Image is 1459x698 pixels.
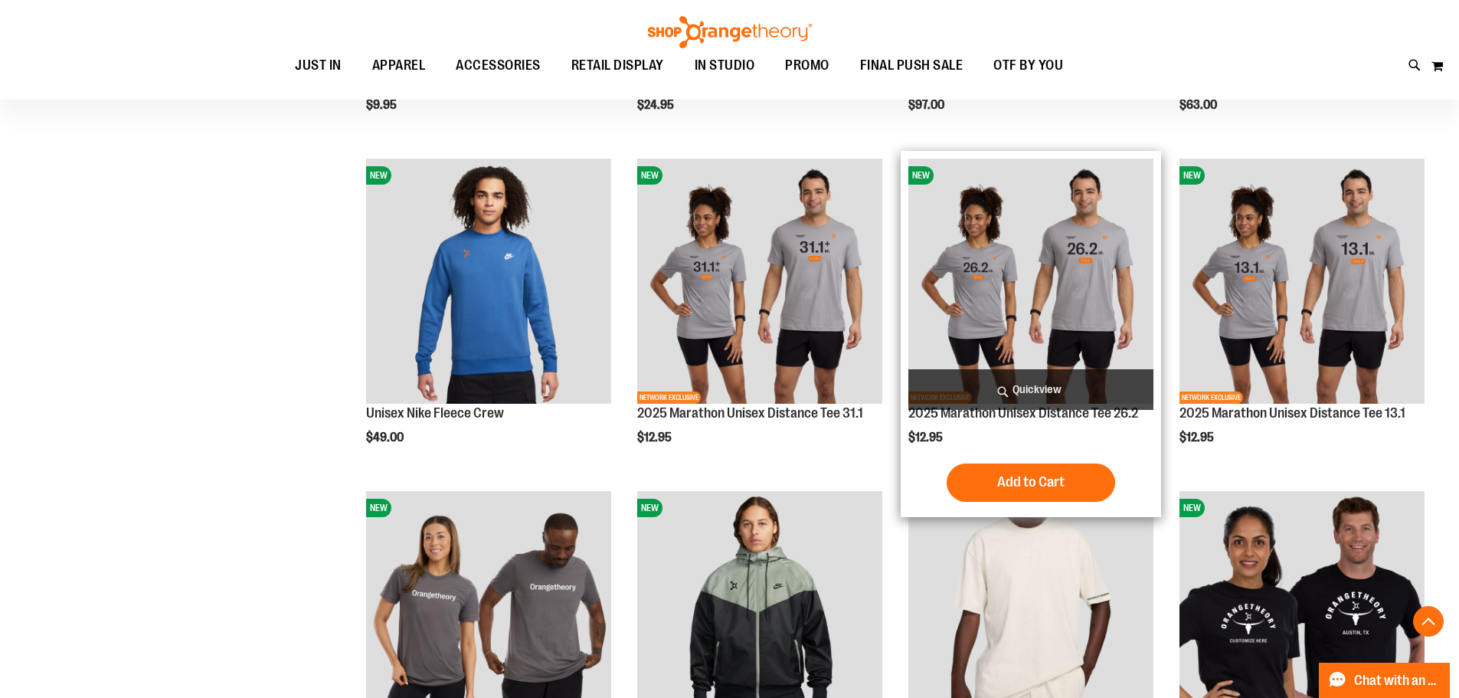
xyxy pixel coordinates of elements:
span: NETWORK EXCLUSIVE [637,392,701,404]
span: NEW [366,166,391,185]
img: 2025 Marathon Unisex Distance Tee 31.1 [637,159,882,404]
img: Unisex Nike Fleece Crew [366,159,611,404]
div: product [901,151,1161,517]
a: Quickview [908,369,1153,410]
span: ACCESSORIES [456,48,541,83]
button: Add to Cart [947,464,1115,502]
span: $9.95 [366,98,399,112]
a: 2025 Marathon Unisex Distance Tee 13.1 [1179,405,1405,421]
span: NEW [366,499,391,517]
span: FINAL PUSH SALE [860,48,963,83]
a: 2025 Marathon Unisex Distance Tee 26.2 [908,405,1138,421]
span: RETAIL DISPLAY [571,48,664,83]
span: JUST IN [295,48,342,83]
span: NEW [637,166,662,185]
a: Unisex Nike Fleece CrewNEW [366,159,611,406]
button: Back To Top [1413,606,1444,637]
span: OTF BY YOU [993,48,1063,83]
img: 2025 Marathon Unisex Distance Tee 26.2 [908,159,1153,404]
span: $12.95 [637,431,674,444]
span: IN STUDIO [695,48,755,83]
div: product [630,151,890,483]
span: NEW [1179,499,1205,517]
a: Unisex Nike Fleece Crew [366,405,504,421]
span: NEW [1179,166,1205,185]
span: $49.00 [366,431,406,444]
span: $12.95 [1179,431,1216,444]
img: Shop Orangetheory [646,16,814,48]
span: NEW [908,166,934,185]
div: product [1172,151,1432,483]
span: $12.95 [908,431,945,444]
span: $24.95 [637,98,676,112]
img: 2025 Marathon Unisex Distance Tee 13.1 [1179,159,1425,404]
span: PROMO [785,48,829,83]
span: $63.00 [1179,98,1219,112]
span: APPAREL [372,48,426,83]
span: NEW [637,499,662,517]
a: 2025 Marathon Unisex Distance Tee 13.1NEWNETWORK EXCLUSIVE [1179,159,1425,406]
div: product [358,151,619,483]
span: Chat with an Expert [1354,673,1441,688]
span: $97.00 [908,98,947,112]
button: Chat with an Expert [1319,663,1451,698]
span: Add to Cart [997,474,1065,490]
a: 2025 Marathon Unisex Distance Tee 26.2NEWNETWORK EXCLUSIVE [908,159,1153,406]
a: 2025 Marathon Unisex Distance Tee 31.1NEWNETWORK EXCLUSIVE [637,159,882,406]
a: 2025 Marathon Unisex Distance Tee 31.1 [637,405,863,421]
span: NETWORK EXCLUSIVE [1179,392,1243,404]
